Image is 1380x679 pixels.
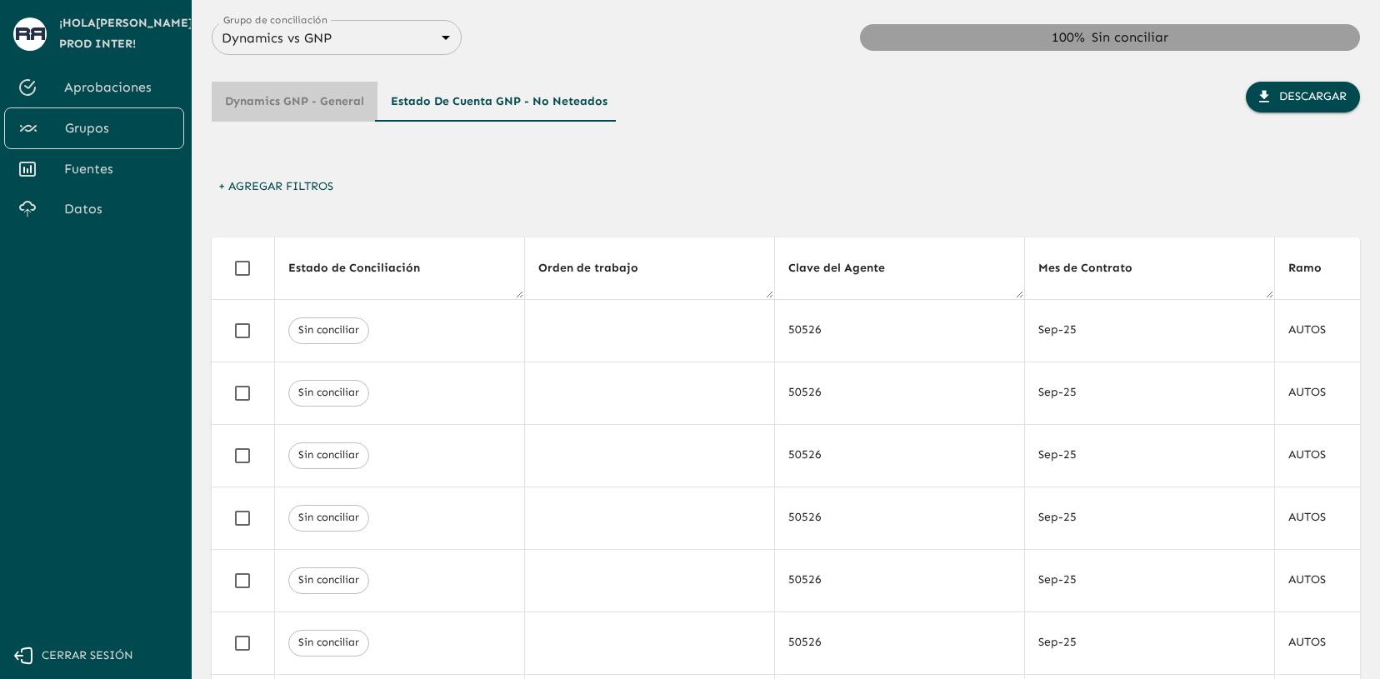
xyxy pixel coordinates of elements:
[4,107,184,149] a: Grupos
[289,447,368,463] span: Sin conciliar
[538,258,660,278] span: Orden de trabajo
[1038,509,1261,526] div: Sep-25
[289,385,368,401] span: Sin conciliar
[1246,82,1360,112] button: Descargar
[1038,258,1154,278] span: Mes de Contrato
[788,447,1011,463] div: 50526
[788,384,1011,401] div: 50526
[1092,27,1168,47] div: Sin conciliar
[1038,447,1261,463] div: Sep-25
[223,12,327,27] label: Grupo de conciliación
[289,635,368,651] span: Sin conciliar
[212,82,377,122] button: Dynamics GNP - General
[1052,27,1085,47] div: 100 %
[64,199,171,219] span: Datos
[1038,322,1261,338] div: Sep-25
[42,646,133,667] span: Cerrar sesión
[788,634,1011,651] div: 50526
[288,258,442,278] span: Estado de Conciliación
[1038,384,1261,401] div: Sep-25
[788,322,1011,338] div: 50526
[4,189,184,229] a: Datos
[860,24,1360,51] div: Sin conciliar: 100.00%
[212,82,621,122] div: Tipos de Movimientos
[64,77,171,97] span: Aprobaciones
[65,118,170,138] span: Grupos
[59,13,193,54] span: ¡Hola [PERSON_NAME] Prod Inter !
[788,258,907,278] span: Clave del Agente
[1038,572,1261,588] div: Sep-25
[4,149,184,189] a: Fuentes
[289,510,368,526] span: Sin conciliar
[788,572,1011,588] div: 50526
[788,509,1011,526] div: 50526
[4,67,184,107] a: Aprobaciones
[377,82,621,122] button: Estado de Cuenta GNP - No Neteados
[64,159,171,179] span: Fuentes
[1288,258,1343,278] span: Ramo
[212,26,462,50] div: Dynamics vs GNP
[289,572,368,588] span: Sin conciliar
[289,322,368,338] span: Sin conciliar
[16,27,45,40] img: avatar
[212,172,340,202] button: + Agregar Filtros
[1038,634,1261,651] div: Sep-25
